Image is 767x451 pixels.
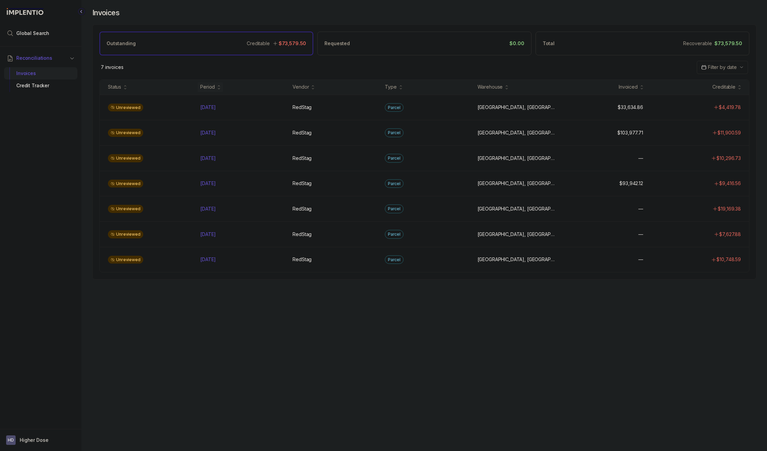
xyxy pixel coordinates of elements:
[77,7,86,16] div: Collapse Icon
[718,205,741,212] p: $19,169.38
[388,129,400,136] p: Parcel
[200,231,216,238] p: [DATE]
[108,154,143,162] div: Unreviewed
[20,437,48,444] p: Higher Dose
[697,61,748,74] button: Date Range Picker
[4,66,77,93] div: Reconciliations
[638,256,643,263] p: —
[108,84,121,90] div: Status
[714,40,742,47] p: $73,579.50
[92,8,119,18] h4: Invoices
[388,155,400,162] p: Parcel
[509,40,524,47] p: $0.00
[385,84,396,90] div: Type
[200,129,216,136] p: [DATE]
[108,129,143,137] div: Unreviewed
[708,64,737,70] span: Filter by date
[478,155,556,162] p: [GEOGRAPHIC_DATA], [GEOGRAPHIC_DATA]
[719,231,741,238] p: $7,627.88
[388,205,400,212] p: Parcel
[619,180,643,187] p: $93,942.12
[108,230,143,238] div: Unreviewed
[293,84,309,90] div: Vendor
[107,40,135,47] p: Outstanding
[293,256,312,263] p: RedStag
[200,180,216,187] p: [DATE]
[4,51,77,66] button: Reconciliations
[638,231,643,238] p: —
[200,205,216,212] p: [DATE]
[10,79,72,92] div: Credit Tracker
[200,155,216,162] p: [DATE]
[16,55,52,61] span: Reconciliations
[200,104,216,111] p: [DATE]
[293,155,312,162] p: RedStag
[478,205,556,212] p: [GEOGRAPHIC_DATA], [GEOGRAPHIC_DATA]
[716,256,741,263] p: $10,748.59
[10,67,72,79] div: Invoices
[717,129,741,136] p: $11,900.59
[200,256,216,263] p: [DATE]
[618,104,643,111] p: $33,634.86
[293,180,312,187] p: RedStag
[108,256,143,264] div: Unreviewed
[6,435,16,445] span: User initials
[388,231,400,238] p: Parcel
[617,129,643,136] p: $103,977.71
[388,256,400,263] p: Parcel
[478,231,556,238] p: [GEOGRAPHIC_DATA], [GEOGRAPHIC_DATA]
[108,180,143,188] div: Unreviewed
[478,180,556,187] p: [GEOGRAPHIC_DATA], [GEOGRAPHIC_DATA]
[719,180,741,187] p: $9,416.56
[108,205,143,213] div: Unreviewed
[16,30,49,37] span: Global Search
[478,256,556,263] p: [GEOGRAPHIC_DATA], [GEOGRAPHIC_DATA]
[324,40,350,47] p: Requested
[638,205,643,212] p: —
[293,205,312,212] p: RedStag
[101,64,124,71] div: Remaining page entries
[478,84,503,90] div: Warehouse
[279,40,306,47] p: $73,579.50
[388,104,400,111] p: Parcel
[293,129,312,136] p: RedStag
[247,40,270,47] p: Creditable
[293,104,312,111] p: RedStag
[101,64,124,71] p: 7 invoices
[293,231,312,238] p: RedStag
[712,84,735,90] div: Creditable
[719,104,741,111] p: $4,419.78
[478,129,556,136] p: [GEOGRAPHIC_DATA], [GEOGRAPHIC_DATA]
[716,155,741,162] p: $10,296.73
[388,180,400,187] p: Parcel
[6,435,75,445] button: User initialsHigher Dose
[701,64,737,71] search: Date Range Picker
[200,84,215,90] div: Period
[638,155,643,162] p: —
[683,40,712,47] p: Recoverable
[543,40,555,47] p: Total
[108,104,143,112] div: Unreviewed
[478,104,556,111] p: [GEOGRAPHIC_DATA], [GEOGRAPHIC_DATA]
[619,84,638,90] div: Invoiced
